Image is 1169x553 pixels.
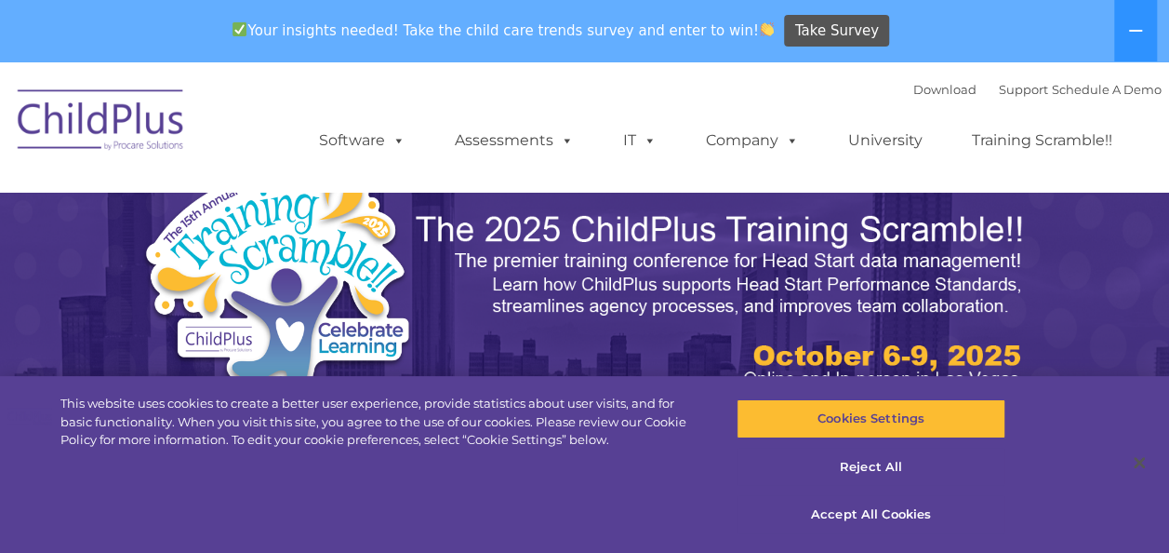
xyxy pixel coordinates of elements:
[999,82,1048,97] a: Support
[737,495,1005,534] button: Accept All Cookies
[225,12,782,48] span: Your insights needed! Take the child care trends survey and enter to win!
[760,22,774,36] img: 👏
[1052,82,1162,97] a: Schedule A Demo
[604,122,675,159] a: IT
[913,82,1162,97] font: |
[830,122,941,159] a: University
[737,399,1005,438] button: Cookies Settings
[8,76,194,169] img: ChildPlus by Procare Solutions
[913,82,976,97] a: Download
[259,123,315,137] span: Last name
[60,395,701,450] div: This website uses cookies to create a better user experience, provide statistics about user visit...
[784,15,889,47] a: Take Survey
[687,122,817,159] a: Company
[259,199,338,213] span: Phone number
[1119,442,1160,483] button: Close
[953,122,1131,159] a: Training Scramble!!
[232,22,246,36] img: ✅
[737,448,1005,487] button: Reject All
[300,122,424,159] a: Software
[795,15,879,47] span: Take Survey
[436,122,592,159] a: Assessments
